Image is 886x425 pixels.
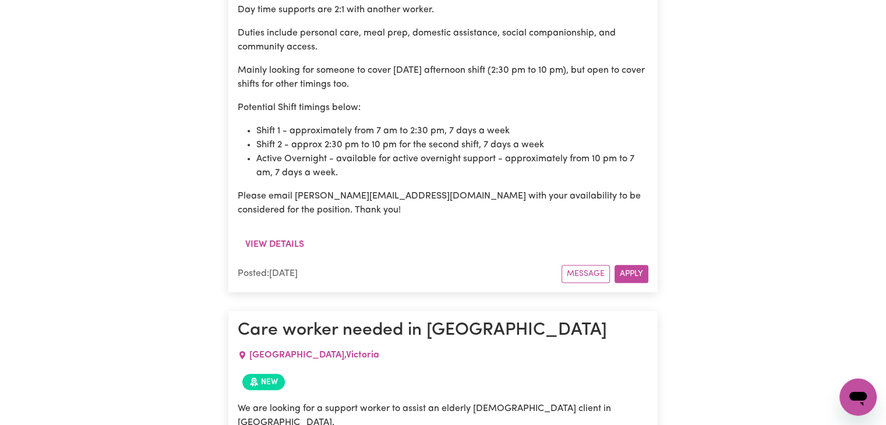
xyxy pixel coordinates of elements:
iframe: Button to launch messaging window [839,378,877,416]
span: [GEOGRAPHIC_DATA] , Victoria [249,350,379,360]
button: Message [562,265,610,283]
li: Shift 2 - approx 2:30 pm to 10 pm for the second shift, 7 days a week [256,138,648,152]
p: Day time supports are 2:1 with another worker. [238,3,648,17]
p: Potential Shift timings below: [238,101,648,115]
p: Please email [PERSON_NAME][EMAIL_ADDRESS][DOMAIN_NAME] with your availability to be considered fo... [238,189,648,217]
span: Job posted within the last 30 days [242,374,285,390]
h1: Care worker needed in [GEOGRAPHIC_DATA] [238,320,648,341]
p: Mainly looking for someone to cover [DATE] afternoon shift (2:30 pm to 10 pm), but open to cover ... [238,63,648,91]
p: Duties include personal care, meal prep, domestic assistance, social companionship, and community... [238,26,648,54]
div: Posted: [DATE] [238,267,562,281]
li: Shift 1 - approximately from 7 am to 2:30 pm, 7 days a week [256,124,648,138]
li: Active Overnight - available for active overnight support - approximately from 10 pm to 7 am, 7 d... [256,152,648,180]
button: View details [238,233,312,256]
button: Apply for this job [615,265,648,283]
